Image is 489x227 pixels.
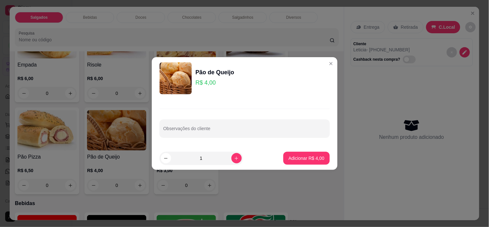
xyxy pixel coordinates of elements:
p: Adicionar R$ 4,00 [289,155,324,161]
img: product-image [160,62,192,95]
button: Adicionar R$ 4,00 [283,152,329,165]
button: Close [326,58,336,69]
input: Observações do cliente [163,128,326,134]
button: decrease-product-quantity [161,153,171,163]
p: R$ 4,00 [196,78,234,87]
button: increase-product-quantity [231,153,242,163]
div: Pão de Queijo [196,68,234,77]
